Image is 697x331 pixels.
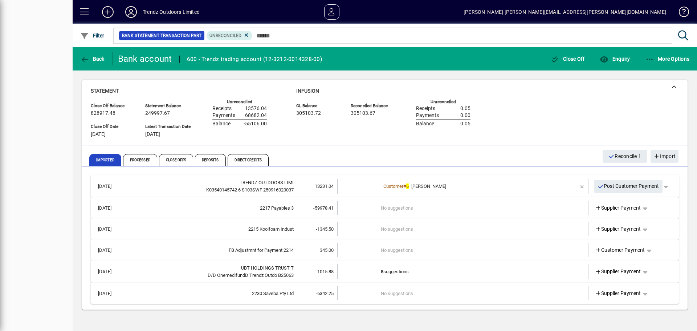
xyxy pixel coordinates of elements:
div: TRENDZ OUTDOORS LIMI [129,179,294,186]
span: Import [653,150,676,162]
span: # [403,183,406,189]
span: -1015.88 [316,269,334,274]
span: Filter [80,33,105,39]
span: -55106.00 [244,121,267,127]
span: Customer [383,183,403,189]
a: Knowledge Base [673,1,688,25]
a: Customer#6 [381,182,411,190]
span: More Options [645,56,690,62]
td: [DATE] [94,201,129,215]
span: Close Offs [159,154,193,166]
app-page-header-button: Back [73,52,113,65]
td: [DATE] [94,264,129,279]
span: Reconciled Balance [351,104,394,108]
div: D/D OnemedifundD Trendz Outdo B25063 [129,272,294,279]
mat-expansion-panel-header: [DATE]UBT HOLDINGS TRUST TD/D OnemedifundD Trendz Outdo B25063-1015.888suggestionsSupplier Payment [91,261,679,283]
span: 0.05 [460,106,470,112]
span: [PERSON_NAME] [411,183,446,189]
mat-expansion-panel-header: [DATE]TRENDZ OUTDOORS LIMIK03540145742 6 S103SWF 25091602003713231.04Customer#6[PERSON_NAME]Post ... [91,175,679,197]
span: Direct Credits [228,154,269,166]
span: 345.00 [320,247,334,253]
div: 2230 Saveba Pty Ltd [129,290,294,297]
span: 305103.72 [296,110,321,116]
a: Supplier Payment [592,287,644,300]
td: suggestions [381,264,546,279]
span: [DATE] [145,132,160,137]
span: 828917.48 [91,110,115,116]
span: 13576.04 [245,106,267,112]
span: Balance [416,121,434,127]
span: Statement Balance [145,104,191,108]
span: 13231.04 [315,183,334,189]
div: Trendz Outdoors Limited [143,6,200,18]
mat-chip: Reconciliation Status: Unreconciled [207,31,253,40]
td: No suggestions [381,286,546,300]
button: Close Off [549,52,587,65]
div: Bank account [118,53,172,65]
span: Latest Transaction Date [145,124,191,129]
span: Close Off Balance [91,104,134,108]
label: Unreconciled [227,100,252,104]
a: Supplier Payment [592,222,644,235]
span: -6342.25 [316,291,334,296]
button: Profile [119,5,143,19]
span: [DATE] [91,132,106,137]
span: Receipts [212,106,232,112]
button: Remove [576,181,588,192]
label: Unreconciled [431,100,456,104]
div: 2217 Payables [129,205,294,212]
mat-expansion-panel-header: [DATE]2217 Payables 3-59978.41No suggestionsSupplier Payment [91,197,679,218]
b: 8 [381,269,383,274]
button: Filter [78,29,106,42]
span: Deposits [195,154,226,166]
td: No suggestions [381,222,546,236]
mat-expansion-panel-header: [DATE]FB Adjustmnt for Payment 2214345.00No suggestionsCustomer Payment [91,239,679,261]
span: -1345.50 [316,226,334,232]
a: Customer Payment [592,243,648,257]
span: Back [80,56,105,62]
div: UBT HOLDINGS TRUST T [129,265,294,272]
mat-expansion-panel-header: [DATE]2215 Koolfoam Indust-1345.50No suggestionsSupplier Payment [91,218,679,239]
span: Processed [123,154,157,166]
button: Add [96,5,119,19]
span: 249997.67 [145,110,170,116]
span: 305103.67 [351,110,375,116]
td: [DATE] [94,222,129,236]
span: Imported [89,154,121,166]
button: Back [78,52,106,65]
button: More Options [644,52,692,65]
span: Supplier Payment [595,290,641,297]
span: Receipts [416,106,435,112]
mat-expansion-panel-header: [DATE]2230 Saveba Pty Ltd-6342.25No suggestionsSupplier Payment [91,283,679,304]
button: Import [651,150,678,163]
td: No suggestions [381,201,546,215]
span: 68682.04 [245,113,267,118]
span: GL Balance [296,104,340,108]
span: Payments [212,113,235,118]
div: FB Adjustmnt for Payment 2214 [129,247,294,254]
span: Supplier Payment [595,225,641,233]
button: Enquiry [598,52,632,65]
td: [DATE] [94,179,129,194]
span: Close Off [551,56,585,62]
td: [DATE] [94,286,129,300]
span: -59978.41 [313,205,334,211]
div: [PERSON_NAME] [PERSON_NAME][EMAIL_ADDRESS][PERSON_NAME][DOMAIN_NAME] [464,6,666,18]
a: Supplier Payment [592,201,644,214]
span: 0.00 [460,113,470,118]
td: No suggestions [381,243,546,257]
div: K03540145742 6 S103SWF 250916020037 [129,186,294,194]
span: Supplier Payment [595,268,641,275]
span: 0.05 [460,121,470,127]
span: Customer Payment [595,246,645,254]
span: Supplier Payment [595,204,641,212]
span: Unreconciled [209,33,241,38]
span: Reconcile 1 [608,150,641,162]
button: Reconcile 1 [603,150,647,163]
span: Enquiry [600,56,630,62]
span: Bank Statement Transaction Part [122,32,201,39]
div: 600 - Trendz trading account (12-3212-0014328-00) [187,53,322,65]
span: Post Customer Payment [598,180,659,192]
a: Supplier Payment [592,265,644,278]
span: Close Off Date [91,124,134,129]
